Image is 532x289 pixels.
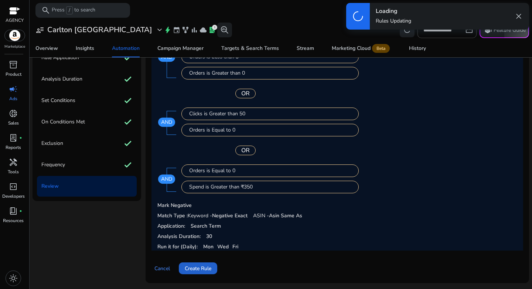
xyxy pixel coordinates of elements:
[6,17,24,24] p: AGENCY
[41,137,63,149] p: Exclusion
[182,26,189,34] span: family_history
[3,217,24,224] p: Resources
[179,262,217,274] button: Create Rule
[189,126,351,134] div: Orders is Equal to
[41,73,82,85] p: Analysis Duration
[4,44,25,50] p: Marketplace
[372,44,390,53] span: Beta
[241,183,253,191] span: ₹350
[332,45,391,51] div: Marketing Cloud
[157,243,198,250] b: Run it for (Daily):
[9,182,18,191] span: code_blocks
[9,207,18,215] span: book_4
[409,46,426,51] div: History
[123,159,132,171] mat-icon: check
[157,222,185,229] b: Application:
[35,46,58,51] div: Overview
[297,46,314,51] div: Stream
[191,26,198,34] span: bar_chart
[235,146,256,155] p: OR
[8,120,19,126] p: Sales
[123,73,132,85] mat-icon: check
[217,243,229,250] b: Wed
[19,136,22,139] span: fiber_manual_record
[66,6,73,14] span: /
[5,30,25,41] img: amazon.svg
[208,26,216,34] span: lab_profile
[189,183,351,191] div: Spend is Greater than
[41,180,59,192] p: Review
[199,26,207,34] span: cloud
[376,8,411,15] h4: Loading
[239,110,245,118] span: 50
[9,274,18,283] span: light_mode
[157,46,204,51] div: Campaign Manager
[155,25,164,34] span: expand_more
[220,25,229,34] span: search_insights
[157,233,201,240] b: Analysis Duration:
[76,46,94,51] div: Insights
[112,46,140,51] div: Automation
[232,167,235,174] span: 0
[9,95,17,102] p: Ads
[41,6,50,15] span: search
[52,6,95,14] p: Press to search
[154,265,170,272] span: Cancel
[8,169,19,175] p: Tools
[173,26,180,34] span: event
[235,89,256,98] p: OR
[19,210,22,212] span: fiber_manual_record
[41,116,85,128] p: On Conditions Met
[189,167,351,174] div: Orders is Equal to
[212,212,248,219] b: Negative Exact
[9,60,18,69] span: inventory_2
[9,133,18,142] span: lab_profile
[41,159,65,171] p: Frequency
[221,46,279,51] div: Targets & Search Terms
[9,85,18,93] span: campaign
[242,69,245,77] span: 0
[6,144,21,151] p: Reports
[403,25,412,34] span: refresh
[185,265,211,272] span: Create Rule
[206,233,212,240] b: 30
[164,26,171,34] span: bolt
[157,212,188,219] b: Match Type :
[2,193,25,200] p: Developers
[35,25,44,34] span: user_attributes
[212,25,217,30] div: 1
[376,17,411,25] p: Rules Updating
[203,243,214,250] b: Mon
[123,95,132,106] mat-icon: check
[217,23,232,37] button: search_insights
[123,116,132,128] mat-icon: check
[151,262,173,274] button: Cancel
[41,95,75,106] p: Set Conditions
[232,126,235,134] span: 0
[191,222,221,229] b: Search Term
[123,137,132,149] mat-icon: check
[269,212,302,219] b: Asin Same As
[232,243,238,250] b: Fri
[158,118,175,127] p: AND
[483,25,492,34] span: school
[9,109,18,118] span: donut_small
[41,52,79,64] p: Rule Application
[351,9,365,23] span: progress_activity
[158,174,175,184] p: AND
[514,12,523,21] span: close
[47,25,152,34] h3: Carlton [GEOGRAPHIC_DATA]
[6,71,21,78] p: Product
[189,69,351,77] div: Orders is Greater than
[188,212,302,219] span: Keyword - ASIN -
[157,202,192,209] b: Mark Negative
[9,158,18,167] span: handyman
[123,52,132,64] mat-icon: check
[189,110,351,118] div: Clicks is Greater than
